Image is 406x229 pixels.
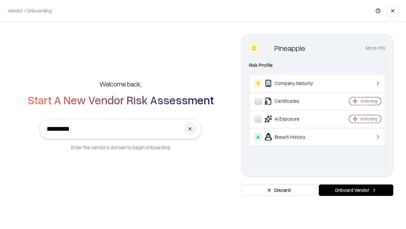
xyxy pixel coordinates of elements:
img: Pineapple [262,43,272,53]
div: Analyzing [360,116,377,121]
button: Discard [241,184,316,196]
div: Pineapple [274,43,305,53]
div: C [254,80,262,87]
div: AI Exposure [254,115,330,123]
button: Onboard Vendor [319,184,393,196]
div: Company Maturity [254,80,330,87]
h2: Start A New Vendor Risk Assessment [28,94,214,106]
div: Certificates [254,97,330,105]
div: Analyzing [360,98,377,104]
div: Risk Profile [249,61,385,69]
p: Enter the vendor’s domain to begin onboarding [71,144,170,151]
div: C [249,43,259,53]
button: More info [366,42,385,54]
div: A [254,133,262,141]
p: Vendor / Onboarding [8,7,52,14]
h5: Welcome back, [100,80,141,88]
div: Breach History [254,133,330,141]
